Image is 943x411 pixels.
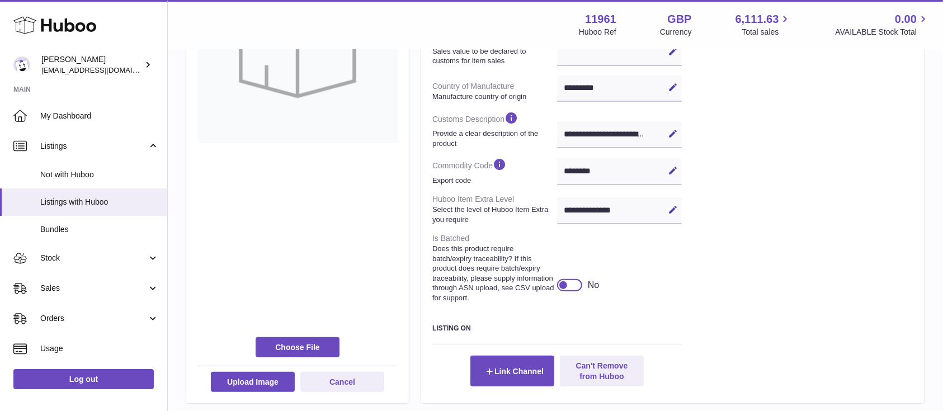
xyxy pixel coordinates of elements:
[735,12,779,27] span: 6,111.63
[432,46,554,66] strong: Sales value to be declared to customs for item sales
[40,141,147,152] span: Listings
[835,27,930,37] span: AVAILABLE Stock Total
[432,229,557,307] dt: Is Batched
[40,197,159,207] span: Listings with Huboo
[432,190,557,229] dt: Huboo Item Extra Level
[560,356,644,386] button: Can't Remove from Huboo
[432,176,554,186] strong: Export code
[432,153,557,190] dt: Commodity Code
[432,129,554,148] strong: Provide a clear description of the product
[41,54,142,75] div: [PERSON_NAME]
[742,27,791,37] span: Total sales
[211,372,295,392] button: Upload Image
[588,279,599,291] div: No
[40,169,159,180] span: Not with Huboo
[432,244,554,303] strong: Does this product require batch/expiry traceability? If this product does require batch/expiry tr...
[432,324,682,333] h3: Listing On
[432,92,554,102] strong: Manufacture country of origin
[40,111,159,121] span: My Dashboard
[579,27,616,37] div: Huboo Ref
[40,343,159,354] span: Usage
[660,27,692,37] div: Currency
[432,205,554,224] strong: Select the level of Huboo Item Extra you require
[256,337,340,357] span: Choose File
[895,12,917,27] span: 0.00
[585,12,616,27] strong: 11961
[40,313,147,324] span: Orders
[41,65,164,74] span: [EMAIL_ADDRESS][DOMAIN_NAME]
[40,283,147,294] span: Sales
[432,106,557,153] dt: Customs Description
[13,56,30,73] img: internalAdmin-11961@internal.huboo.com
[432,77,557,106] dt: Country of Manufacture
[735,12,792,37] a: 6,111.63 Total sales
[13,369,154,389] a: Log out
[40,253,147,263] span: Stock
[667,12,691,27] strong: GBP
[300,372,384,392] button: Cancel
[470,356,554,386] button: Link Channel
[40,224,159,235] span: Bundles
[835,12,930,37] a: 0.00 AVAILABLE Stock Total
